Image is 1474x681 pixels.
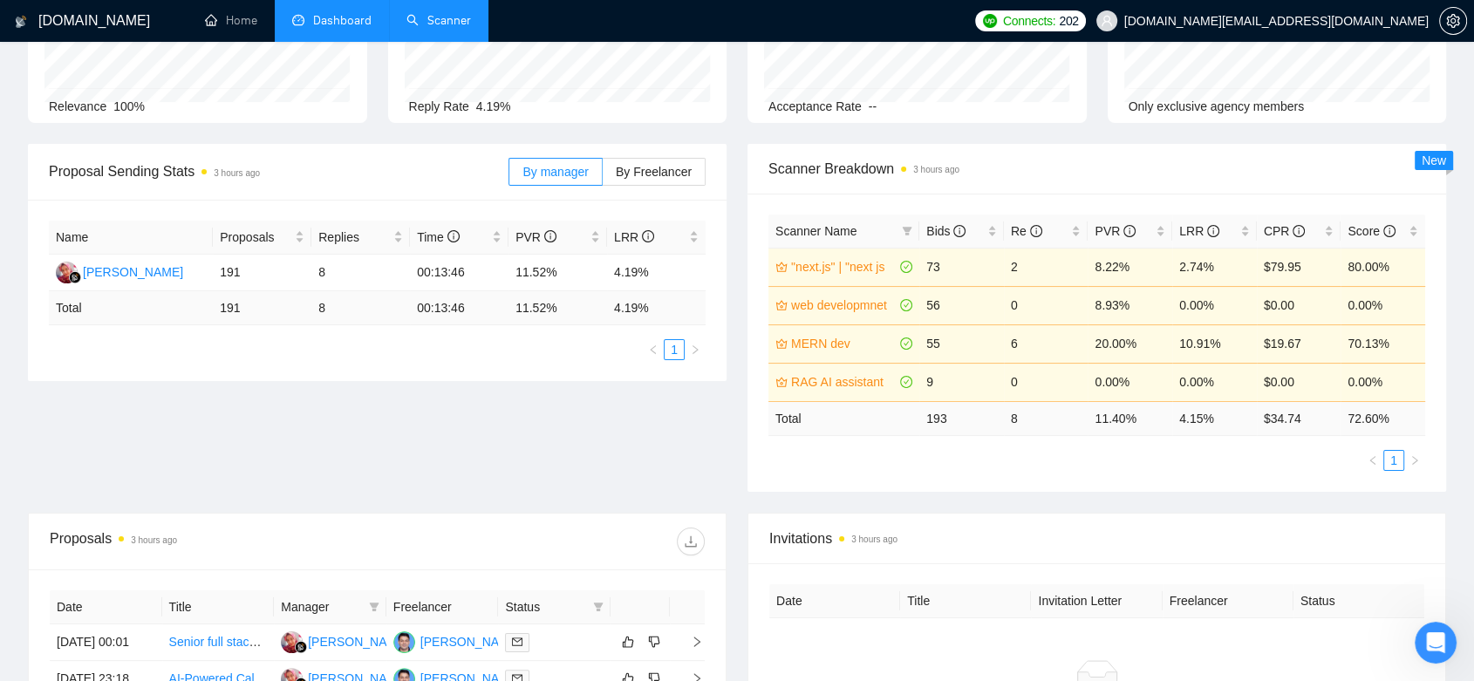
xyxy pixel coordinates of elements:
[1348,224,1395,238] span: Score
[677,528,705,555] button: download
[1383,450,1404,471] li: 1
[69,271,81,283] img: gigradar-bm.png
[1163,584,1293,618] th: Freelancer
[768,401,919,435] td: Total
[1129,99,1305,113] span: Only exclusive agency members
[1409,455,1420,466] span: right
[869,99,877,113] span: --
[607,255,706,291] td: 4.19%
[1257,248,1341,286] td: $79.95
[1031,584,1162,618] th: Invitation Letter
[898,218,916,244] span: filter
[213,291,311,325] td: 191
[1030,225,1042,237] span: info-circle
[1172,324,1257,363] td: 10.91%
[593,602,604,612] span: filter
[791,257,897,276] a: "next.js" | "next js
[614,230,654,244] span: LRR
[308,632,408,651] div: [PERSON_NAME]
[274,590,386,624] th: Manager
[1004,286,1088,324] td: 0
[1011,224,1042,238] span: Re
[515,230,556,244] span: PVR
[162,590,275,624] th: Title
[1207,225,1219,237] span: info-circle
[1341,286,1425,324] td: 0.00%
[665,340,684,359] a: 1
[476,99,511,113] span: 4.19%
[313,13,372,28] span: Dashboard
[420,632,521,651] div: [PERSON_NAME]
[1179,224,1219,238] span: LRR
[1088,363,1172,401] td: 0.00%
[1341,248,1425,286] td: 80.00%
[1088,401,1172,435] td: 11.40 %
[1257,286,1341,324] td: $0.00
[292,14,304,26] span: dashboard
[311,221,410,255] th: Replies
[664,339,685,360] li: 1
[1293,584,1424,618] th: Status
[113,99,145,113] span: 100%
[926,224,966,238] span: Bids
[642,230,654,242] span: info-circle
[311,291,410,325] td: 8
[1172,363,1257,401] td: 0.00%
[318,228,390,247] span: Replies
[214,168,260,178] time: 3 hours ago
[644,631,665,652] button: dislike
[1123,225,1136,237] span: info-circle
[913,165,959,174] time: 3 hours ago
[1383,225,1396,237] span: info-circle
[1088,286,1172,324] td: 8.93%
[769,584,900,618] th: Date
[83,262,183,282] div: [PERSON_NAME]
[919,248,1004,286] td: 73
[410,255,508,291] td: 00:13:46
[50,528,378,555] div: Proposals
[1003,11,1055,31] span: Connects:
[919,286,1004,324] td: 56
[1257,401,1341,435] td: $ 34.74
[622,635,634,649] span: like
[791,296,897,315] a: web developmnet
[643,339,664,360] li: Previous Page
[1439,7,1467,35] button: setting
[505,597,586,616] span: Status
[1341,363,1425,401] td: 0.00%
[685,339,706,360] li: Next Page
[1172,401,1257,435] td: 4.15 %
[386,590,499,624] th: Freelancer
[213,221,311,255] th: Proposals
[131,535,177,545] time: 3 hours ago
[281,597,362,616] span: Manager
[50,590,162,624] th: Date
[983,14,997,28] img: upwork-logo.png
[162,624,275,661] td: Senior full stack - PWA - Ai platform
[49,221,213,255] th: Name
[1101,15,1113,27] span: user
[1264,224,1305,238] span: CPR
[769,528,1424,549] span: Invitations
[900,337,912,350] span: check-circle
[1404,450,1425,471] li: Next Page
[169,635,361,649] a: Senior full stack - PWA - Ai platform
[522,165,588,179] span: By manager
[281,634,408,648] a: DP[PERSON_NAME]
[295,641,307,653] img: gigradar-bm.png
[616,165,692,179] span: By Freelancer
[1004,324,1088,363] td: 6
[49,160,508,182] span: Proposal Sending Stats
[1293,225,1305,237] span: info-circle
[900,261,912,273] span: check-circle
[1384,451,1403,470] a: 1
[953,225,966,237] span: info-circle
[768,158,1425,180] span: Scanner Breakdown
[1341,324,1425,363] td: 70.13%
[1172,248,1257,286] td: 2.74%
[508,255,607,291] td: 11.52%
[768,99,862,113] span: Acceptance Rate
[919,324,1004,363] td: 55
[1415,622,1457,664] iframe: Intercom live chat
[648,635,660,649] span: dislike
